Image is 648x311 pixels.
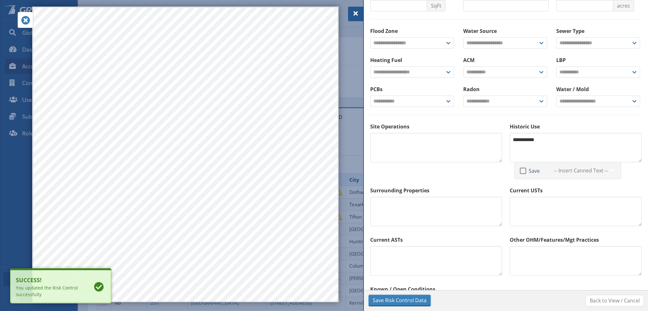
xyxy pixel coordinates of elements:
label: Heating Fuel [370,56,456,64]
label: Water / Mold [556,85,642,93]
label: Known / Open Conditions [370,285,642,293]
label: Other OHM/Features/Mgt Practices [510,236,642,244]
label: Current ASTs [370,236,502,244]
label: Surrounding Properties [370,187,502,194]
a: Back to View / Cancel [586,295,644,306]
button: -- Insert Canned Text -- [550,165,618,176]
label: PCBs [370,85,456,93]
span: -- Insert Canned Text -- [554,167,608,174]
label: LBP [556,56,642,64]
button: Save Risk Control Data [369,295,431,306]
label: Radon [463,85,549,93]
label: Water Source [463,27,549,35]
label: Site Operations [370,123,502,130]
span: Save [526,168,540,174]
label: Flood Zone [370,27,456,35]
label: Historic Use [510,123,642,130]
label: Sewer Type [556,27,642,35]
label: ACM [463,56,549,64]
b: Success! [16,276,83,284]
div: You updated the Risk Control successfully [16,284,83,298]
span: Save Risk Control Data [373,296,427,304]
label: Current USTs [510,187,642,194]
